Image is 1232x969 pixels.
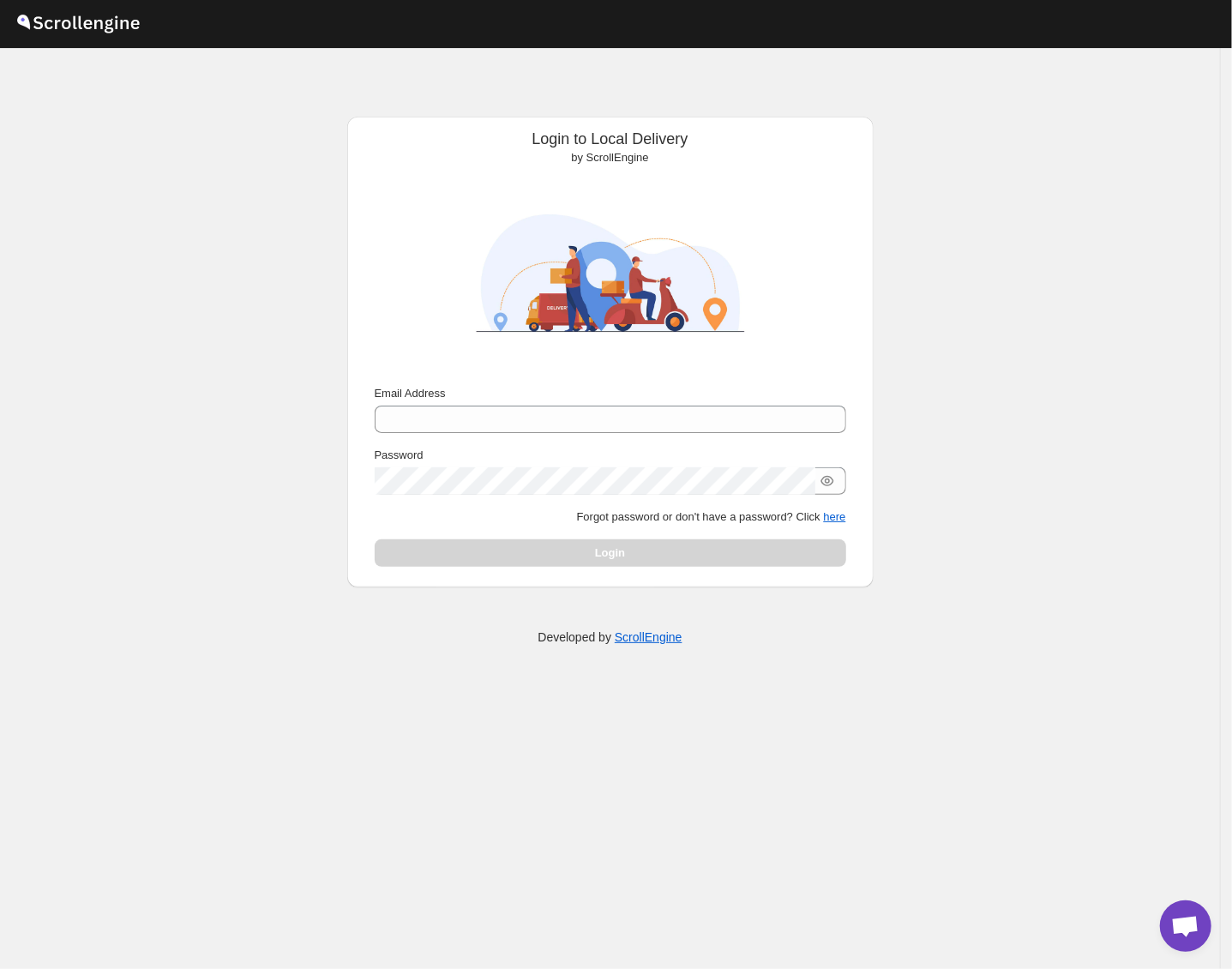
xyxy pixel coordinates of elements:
p: Forgot password or don't have a password? Click [375,509,846,526]
span: Email Address [375,387,446,400]
div: Login to Local Delivery [361,130,860,166]
p: Developed by [538,629,682,646]
img: ScrollEngine [460,173,760,373]
button: here [823,510,845,523]
a: ScrollEngine [615,630,682,644]
span: Password [375,448,424,461]
span: by ScrollEngine [571,151,648,164]
a: دردشة مفتوحة [1160,900,1211,952]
